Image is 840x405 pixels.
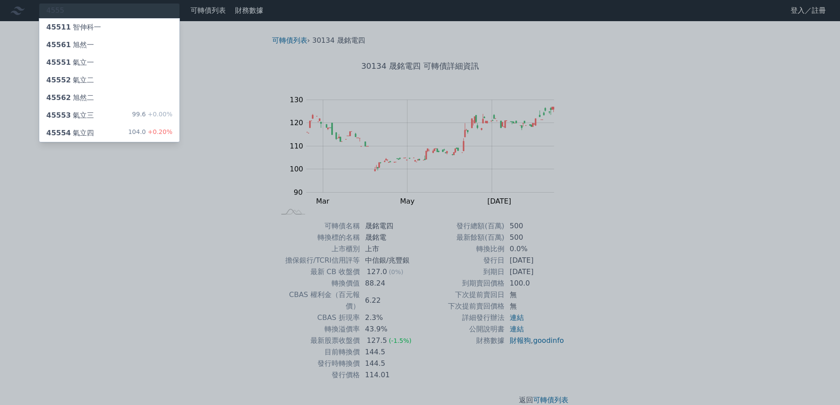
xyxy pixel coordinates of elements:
[39,89,179,107] a: 45562旭然二
[46,75,94,85] div: 氣立二
[39,124,179,142] a: 45554氣立四 104.0+0.20%
[46,41,71,49] span: 45561
[146,111,172,118] span: +0.00%
[39,36,179,54] a: 45561旭然一
[46,129,71,137] span: 45554
[39,19,179,36] a: 45511智伸科一
[46,128,94,138] div: 氣立四
[39,107,179,124] a: 45553氣立三 99.6+0.00%
[46,93,94,103] div: 旭然二
[46,23,71,31] span: 45511
[46,111,71,119] span: 45553
[46,76,71,84] span: 45552
[46,40,94,50] div: 旭然一
[132,110,172,121] div: 99.6
[46,110,94,121] div: 氣立三
[46,22,101,33] div: 智伸科一
[46,93,71,102] span: 45562
[128,128,172,138] div: 104.0
[39,54,179,71] a: 45551氣立一
[46,58,71,67] span: 45551
[46,57,94,68] div: 氣立一
[39,71,179,89] a: 45552氣立二
[146,128,172,135] span: +0.20%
